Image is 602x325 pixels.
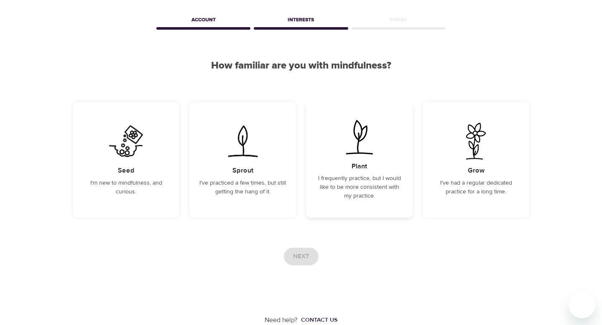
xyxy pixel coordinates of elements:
h5: Grow [468,166,485,175]
div: I've had a regular dedicated practice for a long time.GrowI've had a regular dedicated practice f... [423,102,529,218]
p: Need help? [265,315,298,325]
h5: Plant [352,162,367,171]
p: I've had a regular dedicated practice for a long time. [433,179,519,196]
div: I'm new to mindfulness, and curious.SeedI'm new to mindfulness, and curious. [73,102,179,218]
h5: Sprout [232,166,253,175]
h2: How familiar are you with mindfulness? [73,60,529,72]
a: Contact us [298,316,337,324]
img: I've practiced a few times, but still getting the hang of it. [222,123,264,160]
div: Contact us [301,316,337,324]
div: I frequently practice, but I would like to be more consistent with my practice.PlantI frequently ... [306,102,413,218]
iframe: Button to launch messaging window [569,292,595,318]
p: I'm new to mindfulness, and curious. [83,179,169,196]
h5: Seed [118,166,135,175]
p: I frequently practice, but I would like to be more consistent with my practice. [316,174,403,201]
img: I frequently practice, but I would like to be more consistent with my practice. [338,119,380,155]
p: I've practiced a few times, but still getting the hang of it. [199,179,286,196]
img: I'm new to mindfulness, and curious. [105,123,147,160]
img: I've had a regular dedicated practice for a long time. [455,123,497,160]
div: I've practiced a few times, but still getting the hang of it.SproutI've practiced a few times, bu... [189,102,296,218]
